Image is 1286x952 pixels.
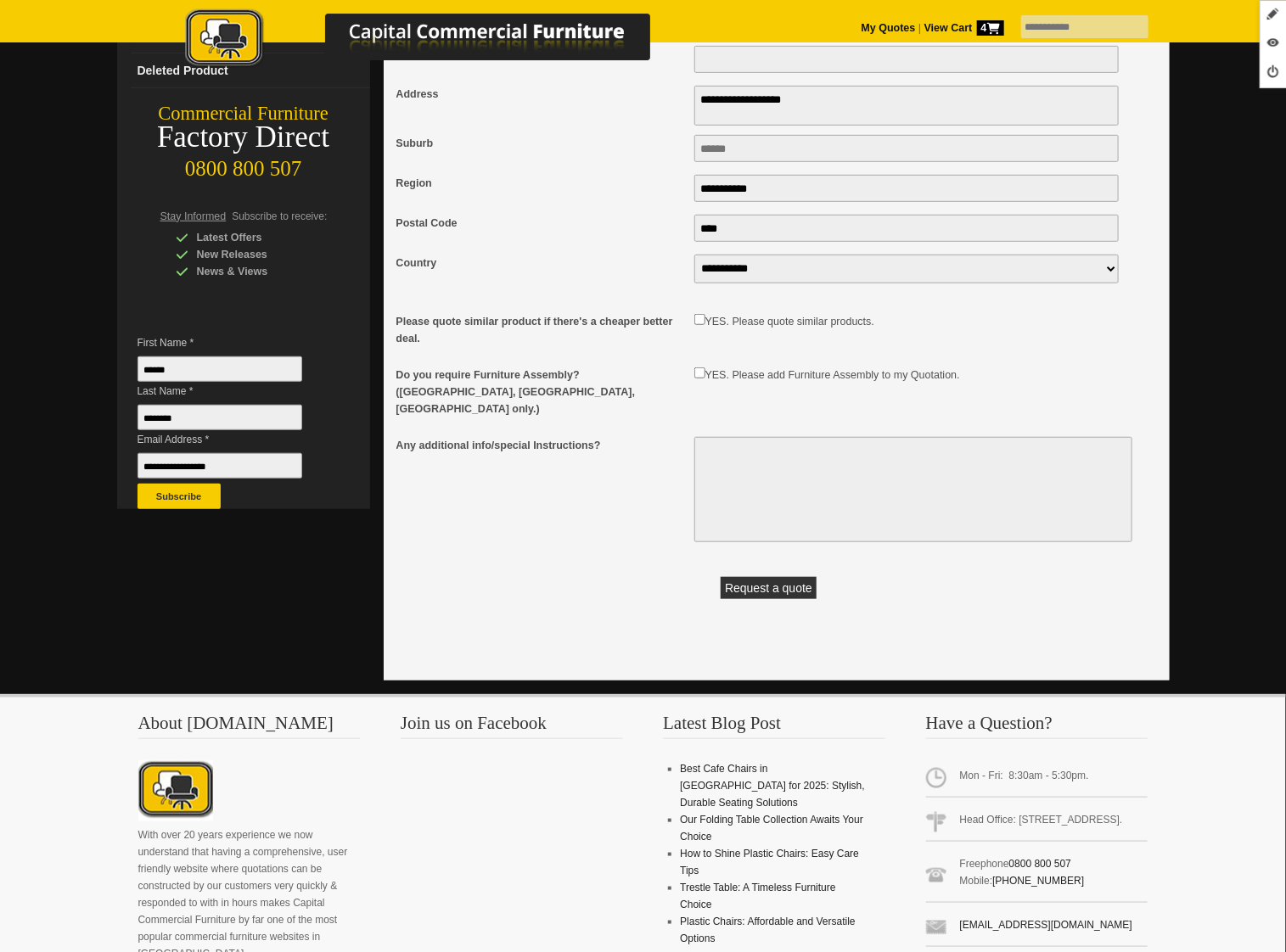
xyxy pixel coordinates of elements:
[138,383,328,400] span: Last Name *
[694,86,1120,126] textarea: Address
[396,437,686,454] span: Any additional info/special Instructions?
[705,369,960,381] label: YES. Please add Furniture Assembly to my Quotation.
[694,367,705,378] input: Do you require Furniture Assembly? (Auckland, Wellington, Christchurch only.)
[680,763,865,809] a: Best Cafe Chairs in [GEOGRAPHIC_DATA] for 2025: Stylish, Durable Seating Solutions
[176,229,337,246] div: Latest Offers
[396,175,686,192] span: Region
[396,367,686,417] span: Do you require Furniture Assembly? ([GEOGRAPHIC_DATA], [GEOGRAPHIC_DATA], [GEOGRAPHIC_DATA] only.)
[396,86,686,103] span: Address
[396,255,686,272] span: Country
[138,8,733,70] img: Capital Commercial Furniture Logo
[138,453,302,479] input: Email Address *
[862,22,916,34] a: My Quotes
[176,246,337,263] div: New Releases
[705,316,874,328] label: YES. Please quote similar products.
[117,126,370,149] div: Factory Direct
[977,20,1004,36] span: 4
[160,210,227,222] span: Stay Informed
[721,577,817,599] button: Request a quote
[176,263,337,280] div: News & Views
[694,215,1120,242] input: Postal Code
[694,175,1120,202] input: Region
[926,714,1148,739] h3: Have a Question?
[117,102,370,126] div: Commercial Furniture
[401,714,623,739] h3: Join us on Facebook
[694,46,1120,73] input: Building / Level / Rural
[396,313,686,347] span: Please quote similar product if there's a cheaper better deal.
[396,135,686,152] span: Suburb
[926,760,1148,798] span: Mon - Fri: 8:30am - 5:30pm.
[401,760,621,947] iframe: fb:page Facebook Social Plugin
[680,814,863,843] a: Our Folding Table Collection Awaits Your Choice
[138,405,302,430] input: Last Name *
[138,714,361,739] h3: About [DOMAIN_NAME]
[694,135,1120,162] input: Suburb
[992,875,1084,887] a: [PHONE_NUMBER]
[694,314,705,325] input: Please quote similar product if there's a cheaper better deal.
[694,255,1120,283] select: Country
[926,848,1148,903] span: Freephone Mobile:
[138,8,733,76] a: Capital Commercial Furniture Logo
[117,148,370,181] div: 0800 800 507
[694,437,1132,542] textarea: Any additional info/special Instructions?
[232,210,327,222] span: Subscribe to receive:
[131,53,370,88] a: Deleted Product
[396,215,686,232] span: Postal Code
[138,356,302,382] input: First Name *
[663,714,885,739] h3: Latest Blog Post
[680,848,859,876] a: How to Shine Plastic Chairs: Easy Care Tips
[921,22,1003,34] a: View Cart4
[138,484,221,509] button: Subscribe
[960,919,1132,931] a: [EMAIL_ADDRESS][DOMAIN_NAME]
[138,431,328,448] span: Email Address *
[138,334,328,351] span: First Name *
[1009,858,1071,870] a: 0800 800 507
[926,804,1148,842] span: Head Office: [STREET_ADDRESS].
[680,916,856,944] a: Plastic Chairs: Affordable and Versatile Options
[680,882,835,910] a: Trestle Table: A Timeless Furniture Choice
[138,760,213,821] img: About CCFNZ Logo
[924,22,1004,34] strong: View Cart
